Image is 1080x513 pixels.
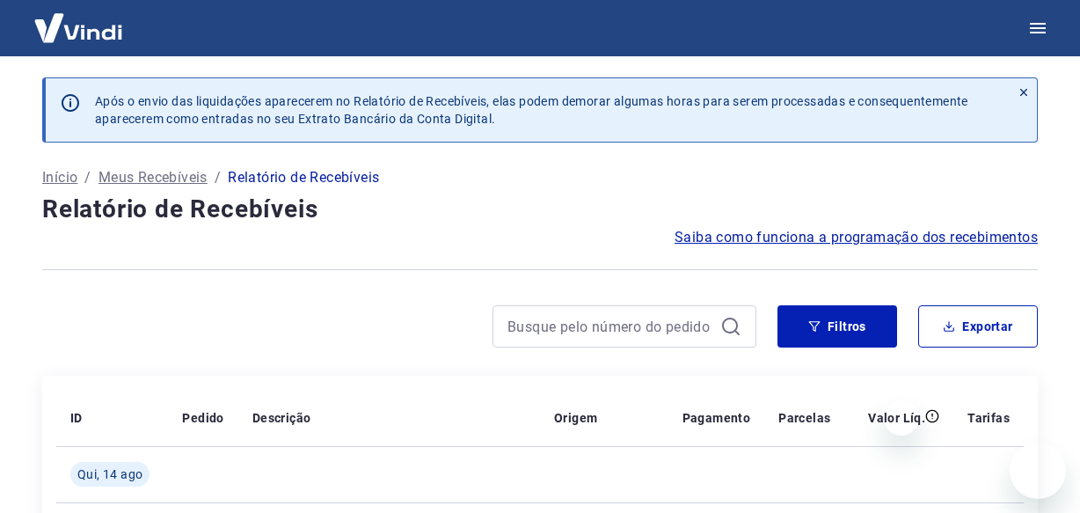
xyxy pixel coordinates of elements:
[507,313,713,340] input: Busque pelo número do pedido
[21,1,135,55] img: Vindi
[777,305,897,348] button: Filtros
[1010,443,1066,499] iframe: Botão para abrir a janela de mensagens
[554,409,597,427] p: Origem
[884,400,919,436] iframe: Fechar mensagem
[99,167,208,188] a: Meus Recebíveis
[42,192,1038,227] h4: Relatório de Recebíveis
[918,305,1038,348] button: Exportar
[84,167,91,188] p: /
[228,167,379,188] p: Relatório de Recebíveis
[77,465,142,483] span: Qui, 14 ago
[42,167,77,188] a: Início
[682,409,751,427] p: Pagamento
[215,167,221,188] p: /
[778,409,830,427] p: Parcelas
[182,409,223,427] p: Pedido
[252,409,311,427] p: Descrição
[95,92,996,128] p: Após o envio das liquidações aparecerem no Relatório de Recebíveis, elas podem demorar algumas ho...
[675,227,1038,248] a: Saiba como funciona a programação dos recebimentos
[70,409,83,427] p: ID
[868,409,925,427] p: Valor Líq.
